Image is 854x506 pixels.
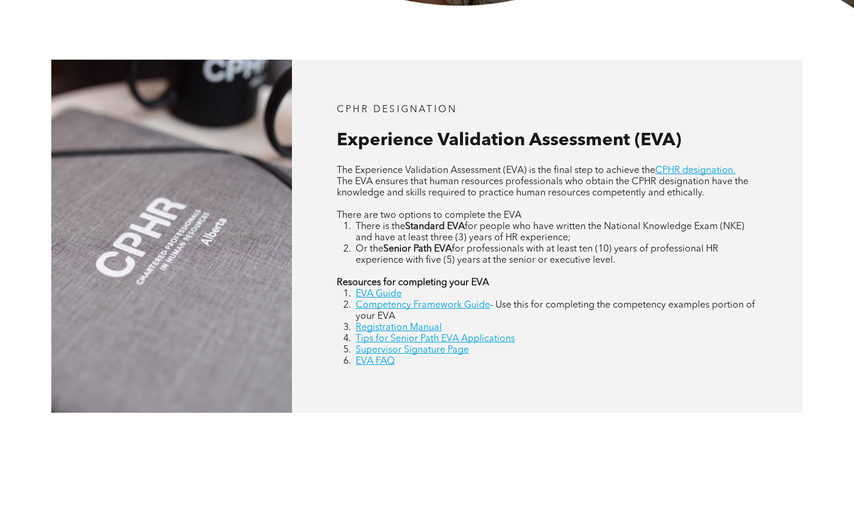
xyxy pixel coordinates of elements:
a: Tips for Senior Path EVA Applications [356,334,515,344]
a: EVA FAQ [356,357,395,366]
a: Registration Manual [356,323,442,332]
span: - Use this for completing the competency examples portion of your EVA [356,301,755,321]
a: Competency Framework Guide [356,301,490,310]
span: The EVA ensures that human resources professionals who obtain the CPHR designation have the knowl... [337,177,748,198]
span: There are two options to complete the EVA [337,211,521,220]
span: There is the [356,222,405,231]
span: Experience Validation Assessment (EVA) [337,132,681,149]
a: EVA Guide [356,289,402,299]
span: The Experience Validation Assessment (EVA) is the final step to achieve the [337,166,655,175]
span: for people who have written the National Knowledge Exam (NKE) and have at least three (3) years o... [356,222,744,243]
span: CPHR DESIGNATION [337,105,457,115]
strong: Senior Path EVA [383,244,452,254]
strong: Standard EVA [405,222,465,231]
span: for professionals with at least ten (10) years of professional HR experience with five (5) years ... [356,244,718,265]
a: Supervisor Signature Page [356,345,469,355]
a: CPHR designation. [655,166,735,175]
strong: Resources for completing your EVA [337,278,489,288]
span: Or the [356,244,383,254]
